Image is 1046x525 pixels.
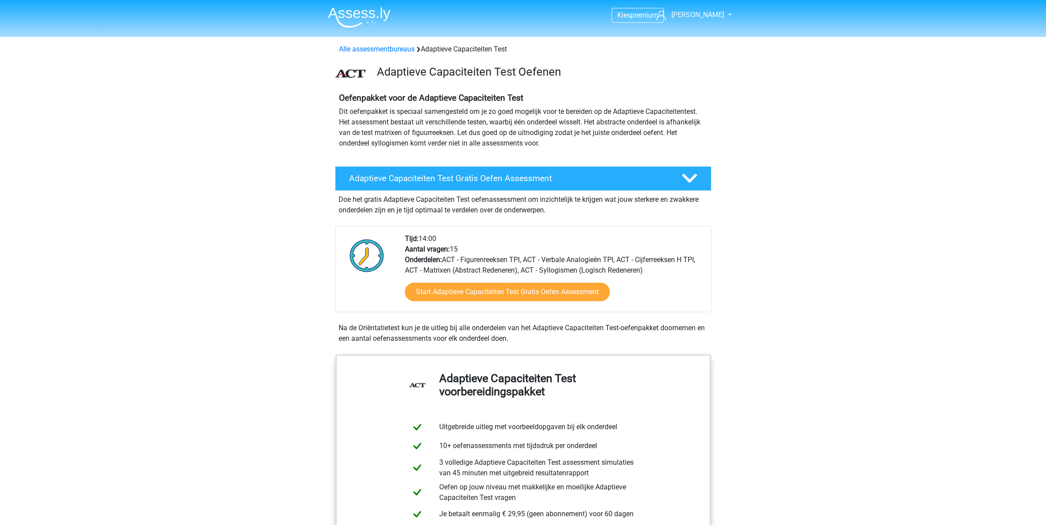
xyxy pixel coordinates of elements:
[671,11,724,19] span: [PERSON_NAME]
[377,65,704,79] h3: Adaptieve Capaciteiten Test Oefenen
[405,234,419,243] b: Tijd:
[339,106,707,149] p: Dit oefenpakket is speciaal samengesteld om je zo goed mogelijk voor te bereiden op de Adaptieve ...
[345,233,389,277] img: Klok
[339,45,415,53] a: Alle assessmentbureaus
[335,191,711,215] div: Doe het gratis Adaptieve Capaciteiten Test oefenassessment om inzichtelijk te krijgen wat jouw st...
[631,11,658,19] span: premium
[349,173,667,183] h4: Adaptieve Capaciteiten Test Gratis Oefen Assessment
[405,255,442,264] b: Onderdelen:
[328,7,390,28] img: Assessly
[335,44,711,55] div: Adaptieve Capaciteiten Test
[339,93,523,103] b: Oefenpakket voor de Adaptieve Capaciteiten Test
[335,323,711,344] div: Na de Oriëntatietest kun je de uitleg bij alle onderdelen van het Adaptieve Capaciteiten Test-oef...
[398,233,711,312] div: 14:00 15 ACT - Figurenreeksen TPI, ACT - Verbale Analogieën TPI, ACT - Cijferreeksen H TPI, ACT -...
[653,10,725,20] a: [PERSON_NAME]
[405,283,610,301] a: Start Adaptieve Capaciteiten Test Gratis Oefen Assessment
[335,69,367,78] img: ACT
[617,11,631,19] span: Kies
[405,245,450,253] b: Aantal vragen:
[332,166,715,191] a: Adaptieve Capaciteiten Test Gratis Oefen Assessment
[612,9,663,21] a: Kiespremium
